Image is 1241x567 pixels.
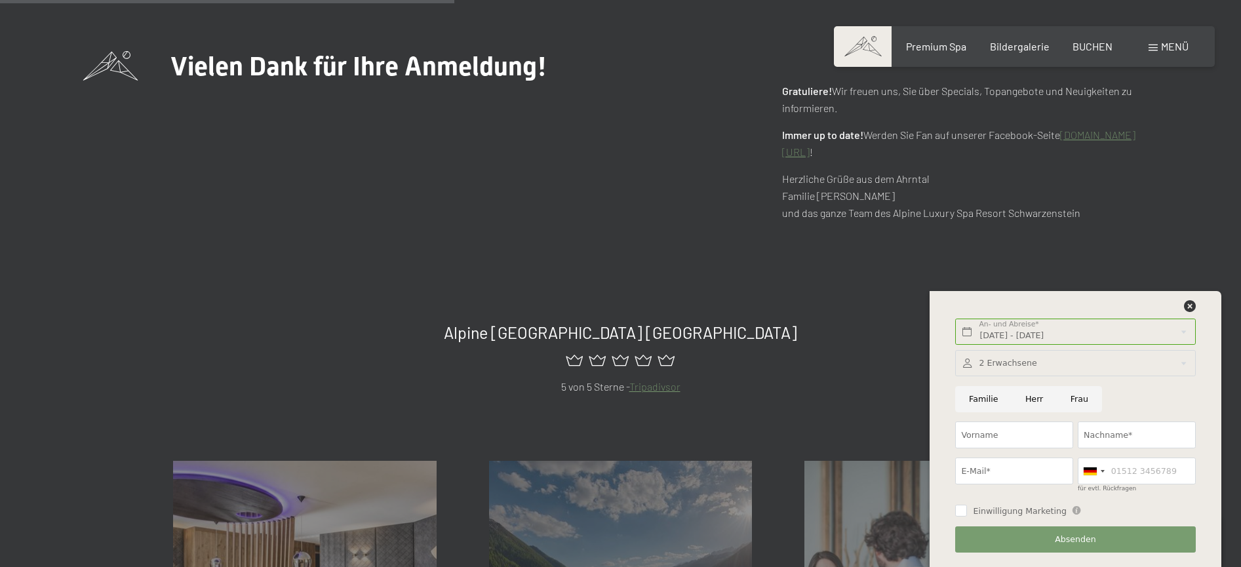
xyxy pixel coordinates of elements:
strong: Gratuliere! [782,85,832,97]
p: Herzliche Grüße aus dem Ahrntal Familie [PERSON_NAME] und das ganze Team des Alpine Luxury Spa Re... [782,170,1158,221]
div: Germany (Deutschland): +49 [1078,458,1109,484]
a: BUCHEN [1073,40,1113,52]
span: Menü [1161,40,1189,52]
input: 01512 3456789 [1078,458,1196,484]
span: Absenden [1055,534,1096,545]
label: für evtl. Rückfragen [1078,485,1136,492]
a: Bildergalerie [990,40,1050,52]
button: Absenden [955,526,1195,553]
span: Einwilligung Marketing [973,505,1067,517]
span: Alpine [GEOGRAPHIC_DATA] [GEOGRAPHIC_DATA] [444,323,797,342]
strong: Immer up to date! [782,128,863,141]
p: 5 von 5 Sterne - [173,378,1068,395]
p: Werden Sie Fan auf unserer Facebook-Seite ! [782,127,1158,160]
p: Wir freuen uns, Sie über Specials, Topangebote und Neuigkeiten zu informieren. [782,83,1158,116]
a: Tripadivsor [629,380,680,393]
span: Vielen Dank für Ihre Anmeldung! [170,51,547,82]
a: [DOMAIN_NAME][URL] [782,128,1135,158]
a: Premium Spa [906,40,966,52]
